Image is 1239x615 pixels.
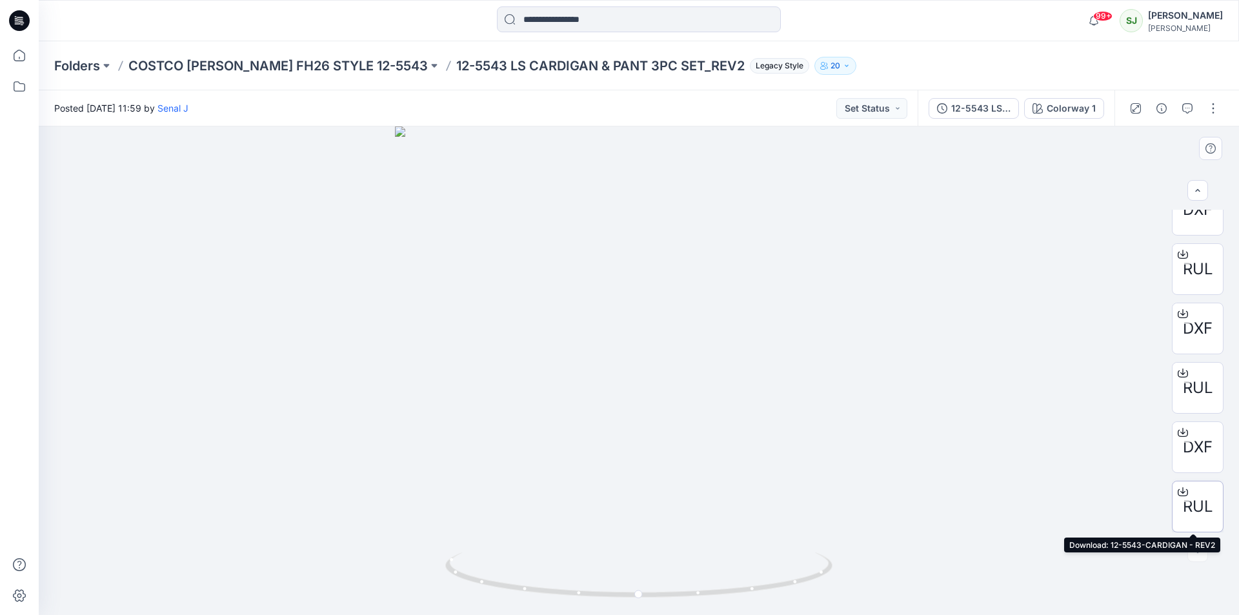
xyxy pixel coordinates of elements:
[1120,9,1143,32] div: SJ
[1024,98,1104,119] button: Colorway 1
[54,101,188,115] span: Posted [DATE] 11:59 by
[929,98,1019,119] button: 12-5543 LS TOP CARDIGAN & PANT 3PC SET_REV2
[814,57,856,75] button: 20
[1183,376,1213,399] span: RUL
[745,57,809,75] button: Legacy Style
[1151,98,1172,119] button: Details
[54,57,100,75] a: Folders
[456,57,745,75] p: 12-5543 LS CARDIGAN & PANT 3PC SET_REV2
[1183,436,1213,459] span: DXF
[1093,11,1113,21] span: 99+
[951,101,1011,116] div: 12-5543 LS TOP CARDIGAN & PANT 3PC SET_REV2
[1148,8,1223,23] div: [PERSON_NAME]
[1148,23,1223,33] div: [PERSON_NAME]
[1183,317,1213,340] span: DXF
[157,103,188,114] a: Senal J
[1047,101,1096,116] div: Colorway 1
[1183,495,1213,518] span: RUL
[1183,257,1213,281] span: RUL
[128,57,428,75] a: COSTCO [PERSON_NAME] FH26 STYLE 12-5543
[750,58,809,74] span: Legacy Style
[1183,198,1213,221] span: DXF
[831,59,840,73] p: 20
